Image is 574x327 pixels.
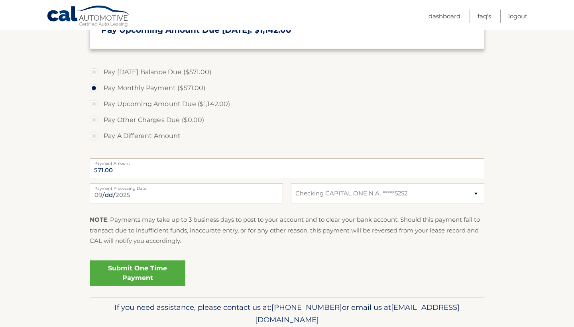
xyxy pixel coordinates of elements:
input: Payment Date [90,183,283,203]
strong: NOTE [90,216,107,223]
a: Submit One Time Payment [90,260,185,286]
label: Pay Other Charges Due ($0.00) [90,112,484,128]
label: Pay A Different Amount [90,128,484,144]
a: FAQ's [478,10,491,23]
label: Pay Monthly Payment ($571.00) [90,80,484,96]
a: Logout [508,10,527,23]
span: [PHONE_NUMBER] [271,303,342,312]
a: Dashboard [429,10,460,23]
p: If you need assistance, please contact us at: or email us at [95,301,479,327]
input: Payment Amount [90,158,484,178]
label: Payment Amount [90,158,484,165]
label: Pay Upcoming Amount Due ($1,142.00) [90,96,484,112]
a: Cal Automotive [47,5,130,28]
p: : Payments may take up to 3 business days to post to your account and to clear your bank account.... [90,215,484,246]
label: Pay [DATE] Balance Due ($571.00) [90,64,484,80]
label: Payment Processing Date [90,183,283,190]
